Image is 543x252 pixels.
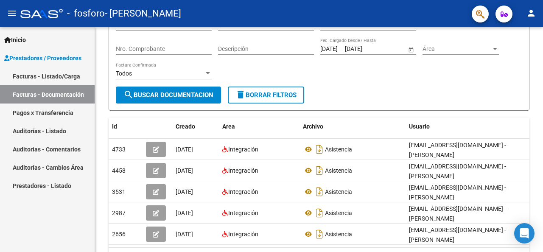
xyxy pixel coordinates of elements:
span: 4733 [112,146,126,153]
span: Asistencia [325,188,352,195]
datatable-header-cell: Area [219,118,299,136]
span: Id [112,123,117,130]
span: Integración [228,231,258,238]
button: Buscar Documentacion [116,87,221,104]
span: Borrar Filtros [235,91,297,99]
input: Fecha fin [345,45,386,53]
span: [DATE] [176,210,193,216]
span: [EMAIL_ADDRESS][DOMAIN_NAME] - [PERSON_NAME] [409,227,506,243]
span: Integración [228,146,258,153]
span: Buscar Documentacion [123,91,213,99]
span: - [PERSON_NAME] [105,4,181,23]
i: Descargar documento [314,143,325,156]
span: Usuario [409,123,430,130]
mat-icon: person [526,8,536,18]
datatable-header-cell: Id [109,118,143,136]
span: Área [423,45,491,53]
i: Descargar documento [314,164,325,177]
mat-icon: search [123,90,134,100]
span: [DATE] [176,146,193,153]
span: Asistencia [325,231,352,238]
span: Inicio [4,35,26,45]
mat-icon: menu [7,8,17,18]
span: Creado [176,123,195,130]
mat-icon: delete [235,90,246,100]
span: [DATE] [176,188,193,195]
input: Fecha inicio [320,45,338,53]
datatable-header-cell: Creado [172,118,219,136]
span: Todos [116,70,132,77]
span: – [339,45,343,53]
span: - fosforo [67,4,105,23]
div: Open Intercom Messenger [514,223,535,244]
datatable-header-cell: Usuario [406,118,533,136]
span: 4458 [112,167,126,174]
span: Asistencia [325,210,352,216]
datatable-header-cell: Archivo [299,118,406,136]
span: [EMAIL_ADDRESS][DOMAIN_NAME] - [PERSON_NAME] [409,205,506,222]
span: [DATE] [176,167,193,174]
span: Integración [228,210,258,216]
span: Asistencia [325,146,352,153]
span: Prestadores / Proveedores [4,53,81,63]
span: Area [222,123,235,130]
button: Open calendar [406,45,415,54]
span: 3531 [112,188,126,195]
span: [EMAIL_ADDRESS][DOMAIN_NAME] - [PERSON_NAME] [409,184,506,201]
button: Borrar Filtros [228,87,304,104]
span: Archivo [303,123,323,130]
span: 2656 [112,231,126,238]
span: [EMAIL_ADDRESS][DOMAIN_NAME] - [PERSON_NAME] [409,163,506,179]
span: [EMAIL_ADDRESS][DOMAIN_NAME] - [PERSON_NAME] [409,142,506,158]
span: 2987 [112,210,126,216]
i: Descargar documento [314,227,325,241]
span: Asistencia [325,167,352,174]
span: Integración [228,188,258,195]
i: Descargar documento [314,206,325,220]
span: [DATE] [176,231,193,238]
span: Integración [228,167,258,174]
i: Descargar documento [314,185,325,199]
